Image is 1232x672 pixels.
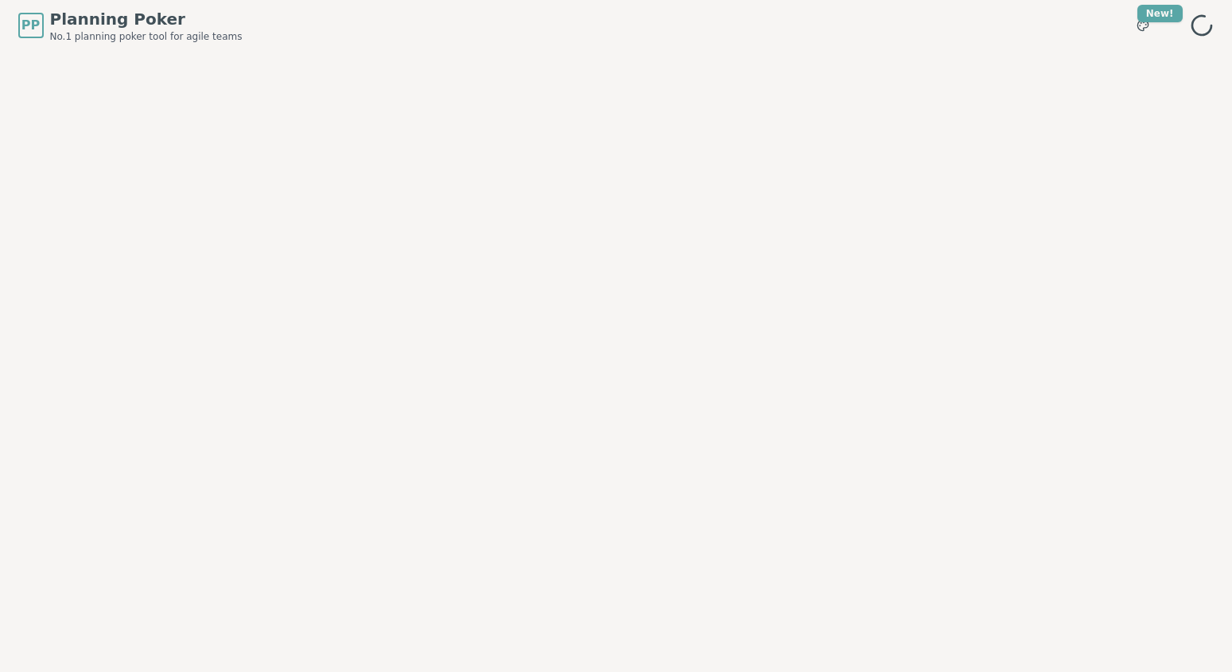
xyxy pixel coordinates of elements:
span: PP [21,16,40,35]
span: No.1 planning poker tool for agile teams [50,30,243,43]
button: New! [1129,11,1157,40]
span: Planning Poker [50,8,243,30]
a: PPPlanning PokerNo.1 planning poker tool for agile teams [18,8,243,43]
div: New! [1137,5,1183,22]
